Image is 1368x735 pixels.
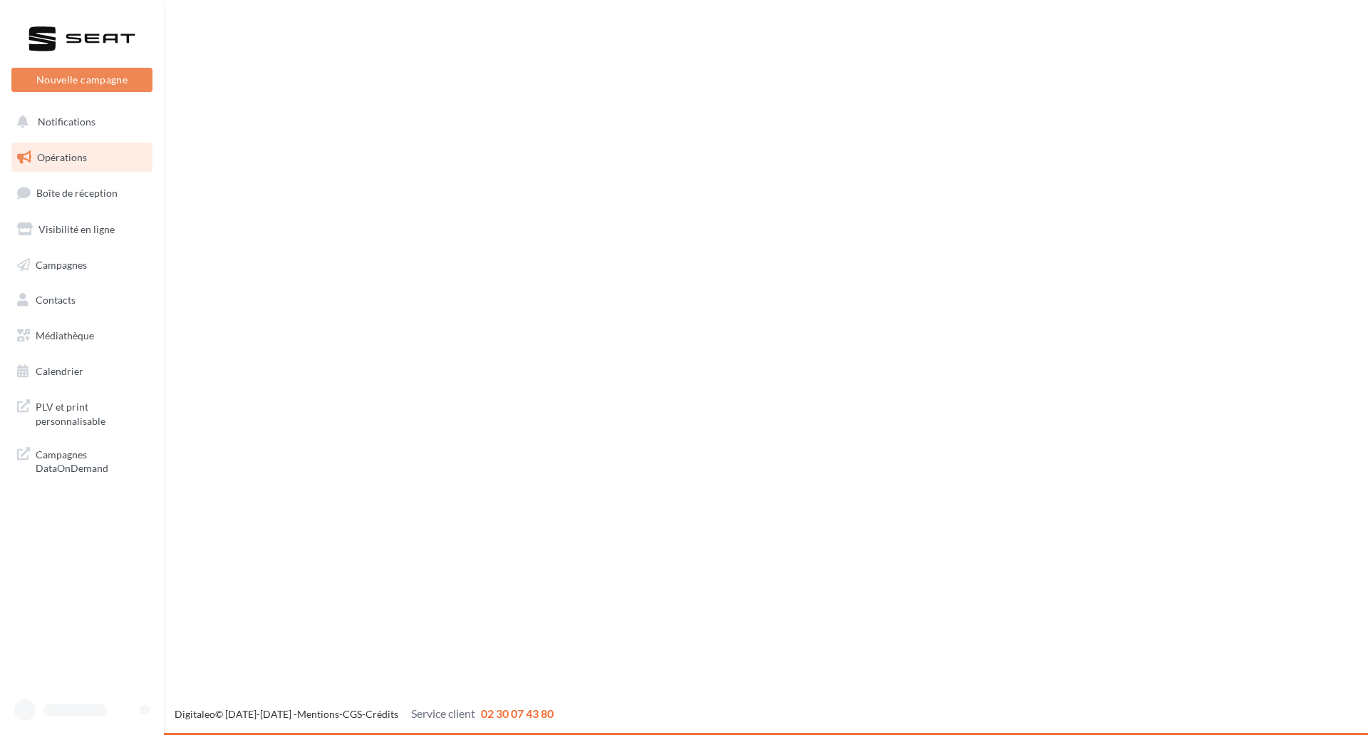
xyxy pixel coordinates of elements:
[297,708,339,720] a: Mentions
[37,151,87,163] span: Opérations
[411,706,475,720] span: Service client
[9,356,155,386] a: Calendrier
[36,294,76,306] span: Contacts
[11,68,152,92] button: Nouvelle campagne
[38,115,95,128] span: Notifications
[36,445,147,476] span: Campagnes DataOnDemand
[38,223,115,235] span: Visibilité en ligne
[9,178,155,208] a: Boîte de réception
[9,143,155,173] a: Opérations
[36,365,83,377] span: Calendrier
[9,107,150,137] button: Notifications
[175,708,215,720] a: Digitaleo
[9,215,155,245] a: Visibilité en ligne
[36,397,147,428] span: PLV et print personnalisable
[36,187,118,199] span: Boîte de réception
[175,708,554,720] span: © [DATE]-[DATE] - - -
[9,439,155,481] a: Campagnes DataOnDemand
[36,258,87,270] span: Campagnes
[9,321,155,351] a: Médiathèque
[481,706,554,720] span: 02 30 07 43 80
[9,391,155,433] a: PLV et print personnalisable
[9,250,155,280] a: Campagnes
[366,708,398,720] a: Crédits
[36,329,94,341] span: Médiathèque
[9,285,155,315] a: Contacts
[343,708,362,720] a: CGS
